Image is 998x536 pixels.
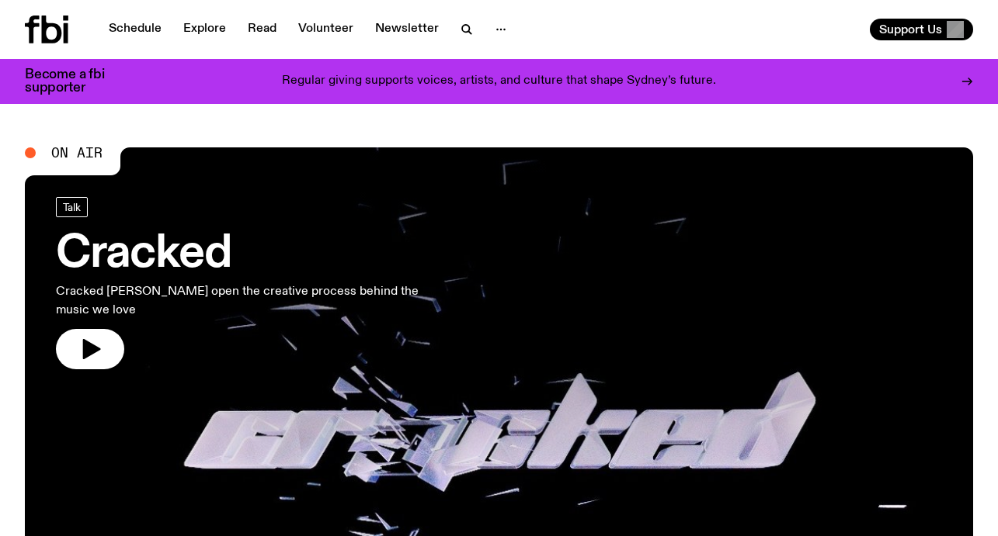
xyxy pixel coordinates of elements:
[289,19,363,40] a: Volunteer
[99,19,171,40] a: Schedule
[282,74,716,88] p: Regular giving supports voices, artists, and culture that shape Sydney’s future.
[63,201,81,213] span: Talk
[25,68,124,95] h3: Become a fbi supporter
[51,146,103,160] span: On Air
[879,22,942,36] span: Support Us
[56,233,454,276] h3: Cracked
[56,282,454,320] p: Cracked [PERSON_NAME] open the creative process behind the music we love
[238,19,286,40] a: Read
[56,197,454,369] a: CrackedCracked [PERSON_NAME] open the creative process behind the music we love
[174,19,235,40] a: Explore
[870,19,973,40] button: Support Us
[366,19,448,40] a: Newsletter
[56,197,88,217] a: Talk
